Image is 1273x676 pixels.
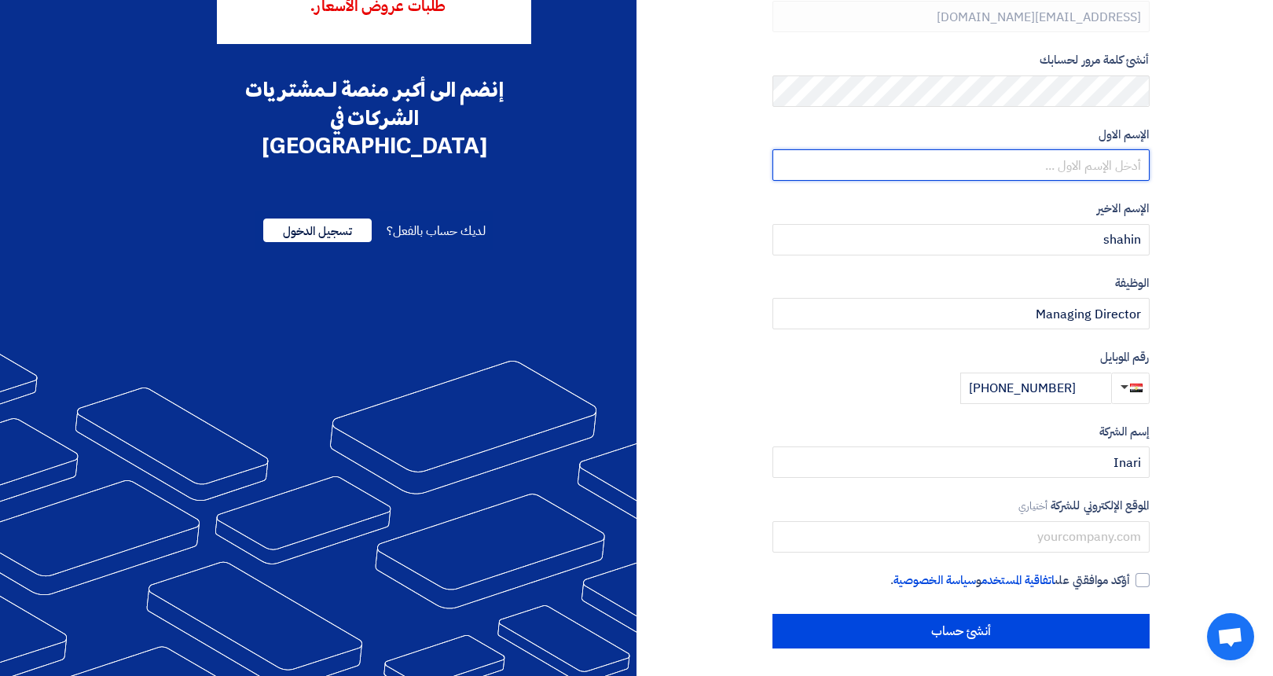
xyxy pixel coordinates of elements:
[263,222,372,241] a: تسجيل الدخول
[772,1,1150,32] input: أدخل بريد العمل الإلكتروني الخاص بك ...
[772,614,1150,648] input: أنشئ حساب
[772,298,1150,329] input: أدخل الوظيفة ...
[772,200,1150,218] label: الإسم الاخير
[772,446,1150,478] input: أدخل إسم الشركة ...
[217,75,531,160] div: إنضم الى أكبر منصة لـمشتريات الشركات في [GEOGRAPHIC_DATA]
[772,149,1150,181] input: أدخل الإسم الاول ...
[890,571,1130,590] span: أؤكد موافقتي على و .
[960,373,1111,404] input: أدخل رقم الموبايل ...
[1018,498,1048,513] span: أختياري
[772,126,1150,144] label: الإسم الاول
[772,497,1150,515] label: الموقع الإلكتروني للشركة
[1207,613,1254,660] div: Open chat
[772,348,1150,366] label: رقم الموبايل
[772,274,1150,292] label: الوظيفة
[387,222,485,241] span: لديك حساب بالفعل؟
[263,219,372,242] span: تسجيل الدخول
[772,51,1150,69] label: أنشئ كلمة مرور لحسابك
[772,521,1150,553] input: yourcompany.com
[772,423,1150,441] label: إسم الشركة
[772,224,1150,255] input: أدخل الإسم الاخير ...
[981,571,1055,589] a: اتفاقية المستخدم
[893,571,976,589] a: سياسة الخصوصية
